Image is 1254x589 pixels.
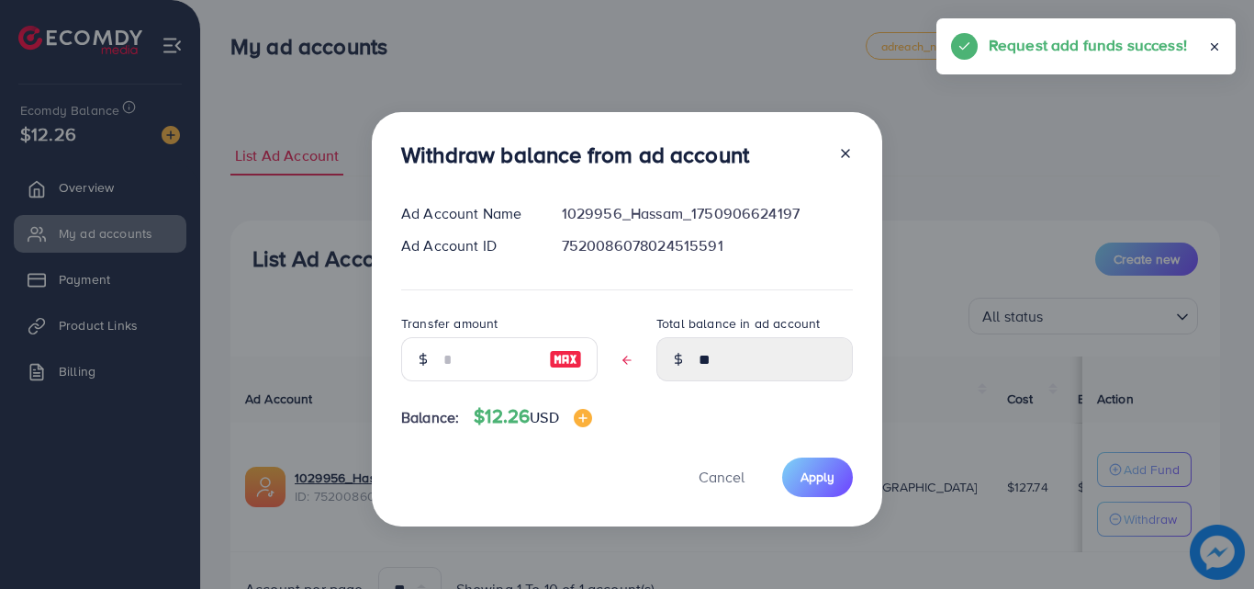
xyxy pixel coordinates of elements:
[401,142,749,168] h3: Withdraw balance from ad account
[989,33,1187,57] h5: Request add funds success!
[782,458,853,497] button: Apply
[656,314,820,333] label: Total balance in ad account
[386,235,547,256] div: Ad Account ID
[530,407,558,427] span: USD
[549,348,582,370] img: image
[676,458,767,497] button: Cancel
[386,203,547,224] div: Ad Account Name
[574,409,592,427] img: image
[547,235,868,256] div: 7520086078024515591
[801,468,834,486] span: Apply
[474,405,591,428] h4: $12.26
[547,203,868,224] div: 1029956_Hassam_1750906624197
[699,467,745,487] span: Cancel
[401,314,498,333] label: Transfer amount
[401,407,459,428] span: Balance:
